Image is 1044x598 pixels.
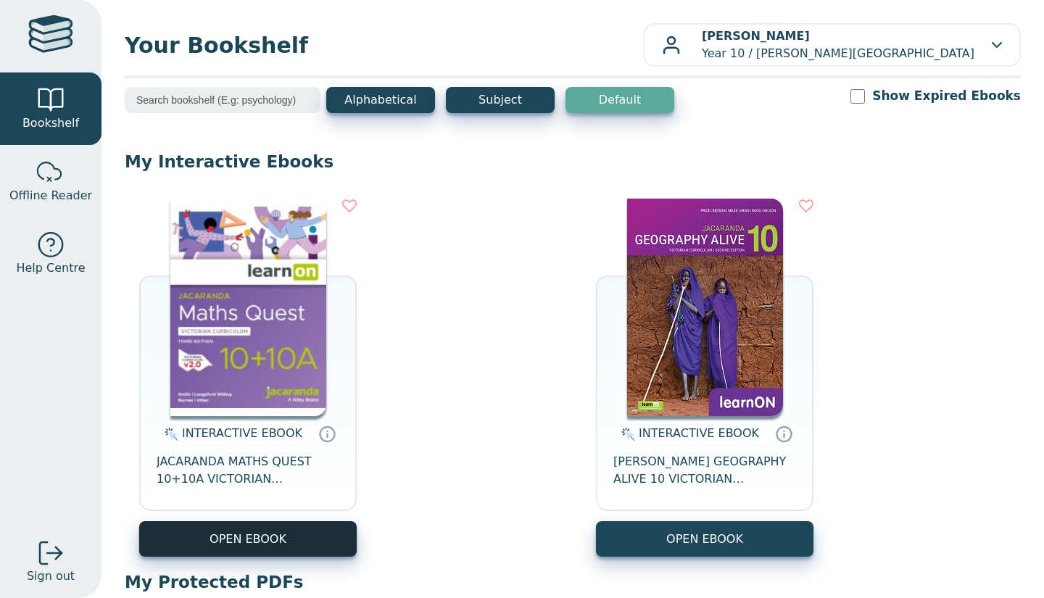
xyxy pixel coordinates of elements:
p: Year 10 / [PERSON_NAME][GEOGRAPHIC_DATA] [702,28,974,62]
p: My Interactive Ebooks [125,151,1021,173]
button: Subject [446,87,555,113]
b: [PERSON_NAME] [702,29,810,43]
button: OPEN EBOOK [596,521,813,557]
img: interactive.svg [617,425,635,443]
img: 1499aa3b-a4b8-4611-837d-1f2651393c4c.jpg [170,199,326,416]
a: Interactive eBooks are accessed online via the publisher’s portal. They contain interactive resou... [318,425,336,442]
button: Default [565,87,674,113]
p: My Protected PDFs [125,571,1021,593]
label: Show Expired Ebooks [872,87,1021,105]
span: [PERSON_NAME] GEOGRAPHY ALIVE 10 VICTORIAN CURRICULUM LEARNON EBOOK 2E [613,453,796,488]
span: JACARANDA MATHS QUEST 10+10A VICTORIAN CURRICULUM LEARNON EBOOK 3E [157,453,339,488]
button: OPEN EBOOK [139,521,357,557]
button: [PERSON_NAME]Year 10 / [PERSON_NAME][GEOGRAPHIC_DATA] [643,23,1021,67]
button: Alphabetical [326,87,435,113]
img: interactive.svg [160,425,178,443]
span: Sign out [27,568,75,585]
span: Your Bookshelf [125,29,643,62]
span: Bookshelf [22,115,79,132]
span: INTERACTIVE EBOOK [182,426,302,440]
img: 994d196c-7f91-e911-a97e-0272d098c78b.jpg [627,199,783,416]
span: Offline Reader [9,187,92,204]
span: INTERACTIVE EBOOK [639,426,759,440]
span: Help Centre [16,259,85,277]
a: Interactive eBooks are accessed online via the publisher’s portal. They contain interactive resou... [775,425,792,442]
input: Search bookshelf (E.g: psychology) [125,87,320,113]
